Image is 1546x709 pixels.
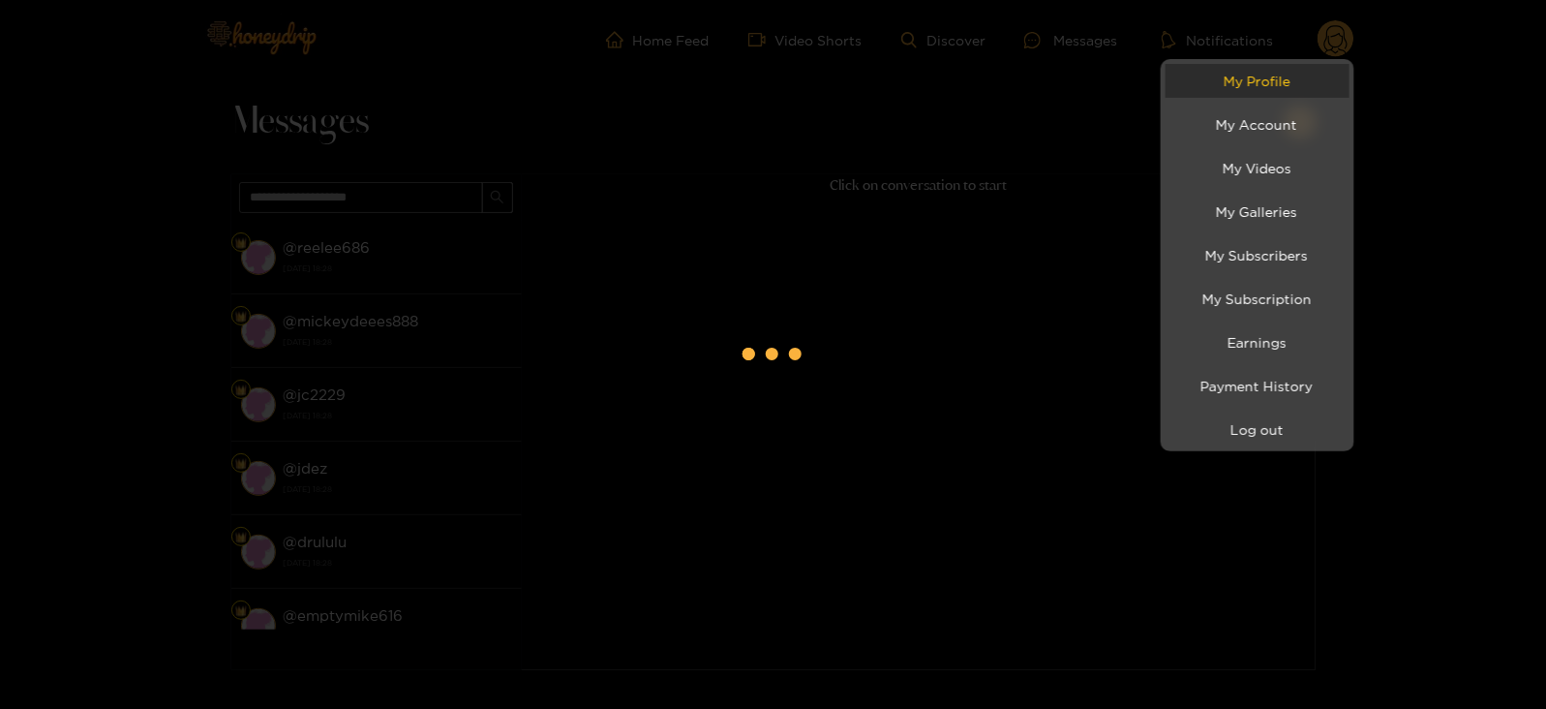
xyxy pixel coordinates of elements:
[1166,64,1349,98] a: My Profile
[1166,151,1349,185] a: My Videos
[1166,325,1349,359] a: Earnings
[1166,413,1349,447] button: Log out
[1166,108,1349,141] a: My Account
[1166,369,1349,403] a: Payment History
[1166,238,1349,272] a: My Subscribers
[1166,195,1349,229] a: My Galleries
[1166,282,1349,316] a: My Subscription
